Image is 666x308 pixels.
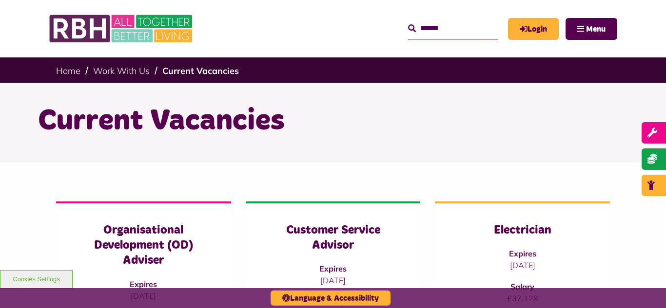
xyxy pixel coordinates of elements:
[38,102,628,140] h1: Current Vacancies
[454,223,590,238] h3: Electrician
[454,259,590,271] p: [DATE]
[130,279,157,289] strong: Expires
[319,264,347,273] strong: Expires
[509,249,536,258] strong: Expires
[93,65,150,76] a: Work With Us
[49,10,195,48] img: RBH
[586,25,606,33] span: Menu
[265,223,401,253] h3: Customer Service Advisor
[510,282,534,291] strong: Salary
[56,65,80,76] a: Home
[508,18,559,40] a: MyRBH
[265,274,401,286] p: [DATE]
[162,65,239,76] a: Current Vacancies
[566,18,617,40] button: Navigation
[76,223,212,269] h3: Organisational Development (OD) Adviser
[271,290,391,306] button: Language & Accessibility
